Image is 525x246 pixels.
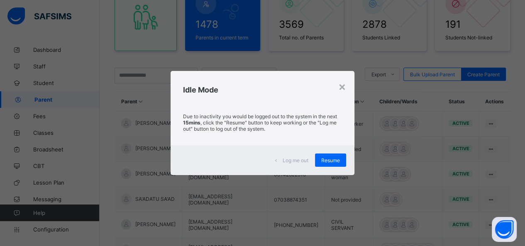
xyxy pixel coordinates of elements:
div: × [338,79,346,93]
button: Open asap [492,217,517,242]
span: Resume [321,157,340,163]
h2: Idle Mode [183,85,342,94]
strong: 15mins [183,119,200,126]
span: Log me out [283,157,308,163]
p: Due to inactivity you would be logged out to the system in the next , click the "Resume" button t... [183,113,342,132]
